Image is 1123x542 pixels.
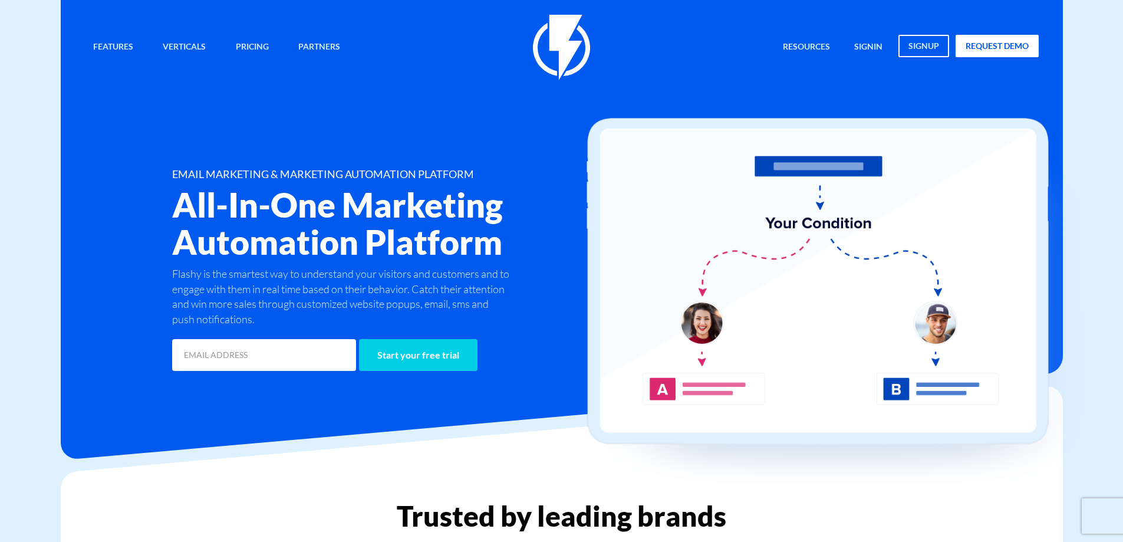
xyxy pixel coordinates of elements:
a: Resources [774,35,839,60]
a: request demo [956,35,1039,57]
p: Flashy is the smartest way to understand your visitors and customers and to engage with them in r... [172,267,513,327]
a: Features [84,35,142,60]
a: Verticals [154,35,215,60]
a: signup [898,35,949,57]
a: Partners [289,35,349,60]
h2: Trusted by leading brands [61,501,1063,531]
input: EMAIL ADDRESS [172,339,356,371]
h1: EMAIL MARKETING & MARKETING AUTOMATION PLATFORM [172,169,632,180]
h2: All-In-One Marketing Automation Platform [172,186,632,261]
input: Start your free trial [359,339,477,371]
a: Pricing [227,35,278,60]
a: signin [845,35,891,60]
